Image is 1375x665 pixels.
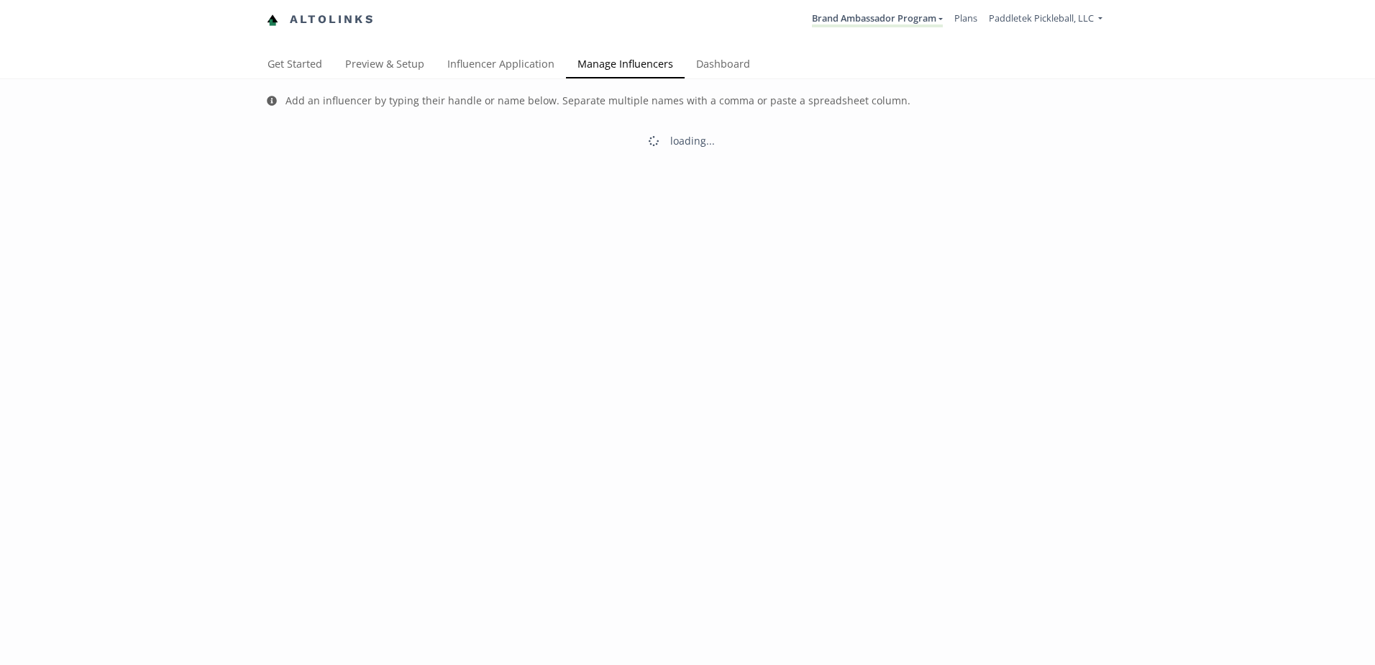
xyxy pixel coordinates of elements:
a: Dashboard [685,51,762,80]
a: Influencer Application [436,51,566,80]
div: Add an influencer by typing their handle or name below. Separate multiple names with a comma or p... [285,94,910,108]
a: Get Started [256,51,334,80]
a: Altolinks [267,8,375,32]
a: Manage Influencers [566,51,685,80]
a: Brand Ambassador Program [812,12,943,27]
a: Paddletek Pickleball, LLC [989,12,1102,28]
span: Paddletek Pickleball, LLC [989,12,1094,24]
a: Preview & Setup [334,51,436,80]
div: loading... [670,134,715,148]
img: favicon-32x32.png [267,14,278,26]
a: Plans [954,12,977,24]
